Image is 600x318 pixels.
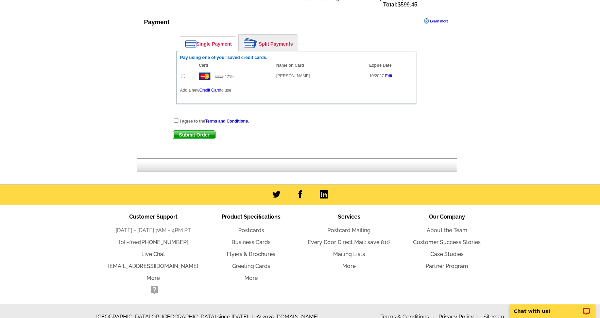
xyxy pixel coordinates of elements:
[430,251,464,257] a: Case Studies
[239,35,298,51] a: Split Payments
[427,227,467,234] a: About the Team
[215,74,234,79] span: xxxx-4219
[227,251,275,257] a: Flyers & Brochures
[424,18,448,24] a: Learn more
[327,227,371,234] a: Postcard Mailing
[504,297,600,318] iframe: LiveChat chat widget
[199,88,220,93] a: Credit Card
[244,275,258,281] a: More
[205,119,248,124] a: Terms and Conditions
[104,238,202,247] li: Toll-free:
[180,87,412,93] p: Add a new to use
[308,239,391,245] a: Every Door Direct Mail: save 81%
[173,131,215,139] span: Submit Order
[147,275,160,281] a: More
[413,239,481,245] a: Customer Success Stories
[383,2,397,7] strong: Total:
[195,62,273,69] th: Card
[129,213,177,220] span: Customer Support
[276,74,310,78] span: [PERSON_NAME]
[385,74,392,78] a: Edit
[273,62,366,69] th: Name on Card
[366,62,412,69] th: Expire Date
[244,38,257,48] img: split-payment.png
[140,239,188,245] a: [PHONE_NUMBER]
[338,213,360,220] span: Services
[199,73,210,80] img: mast.gif
[104,226,202,235] li: [DATE] - [DATE] 7AM - 4PM PT
[144,18,170,27] div: Payment
[141,251,165,257] a: Live Chat
[342,263,356,269] a: More
[180,37,237,51] a: Single Payment
[185,40,196,48] img: single-payment.png
[232,263,270,269] a: Greeting Cards
[238,227,264,234] a: Postcards
[222,213,280,220] span: Product Specifications
[333,251,365,257] a: Mailing Lists
[232,239,271,245] a: Business Cards
[180,55,412,60] h6: Pay using one of your saved credit cards.
[429,213,465,220] span: Our Company
[426,263,468,269] a: Partner Program
[369,74,384,78] span: 10/2027
[108,263,198,269] a: [EMAIL_ADDRESS][DOMAIN_NAME]
[180,119,249,124] strong: I agree to the .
